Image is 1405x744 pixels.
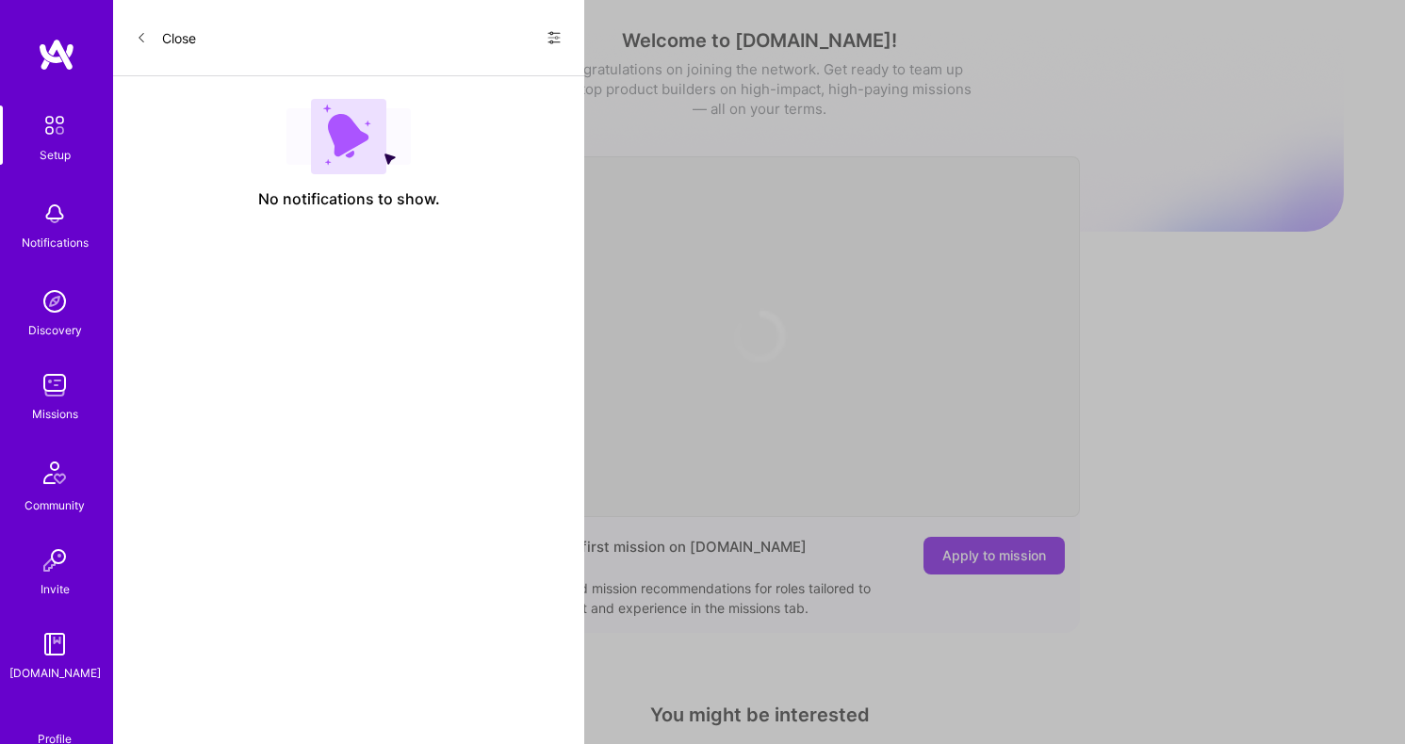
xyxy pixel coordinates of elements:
div: Community [25,495,85,515]
img: setup [35,105,74,145]
div: Invite [41,579,70,599]
div: Setup [40,145,71,165]
button: Close [136,23,196,53]
div: Discovery [28,320,82,340]
img: guide book [36,625,74,663]
div: Notifications [22,233,89,252]
img: teamwork [36,366,74,404]
div: [DOMAIN_NAME] [9,663,101,683]
img: Community [32,450,77,495]
div: Missions [32,404,78,424]
img: bell [36,195,74,233]
img: logo [38,38,75,72]
img: Invite [36,542,74,579]
img: empty [286,99,411,174]
img: discovery [36,283,74,320]
span: No notifications to show. [258,189,440,209]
